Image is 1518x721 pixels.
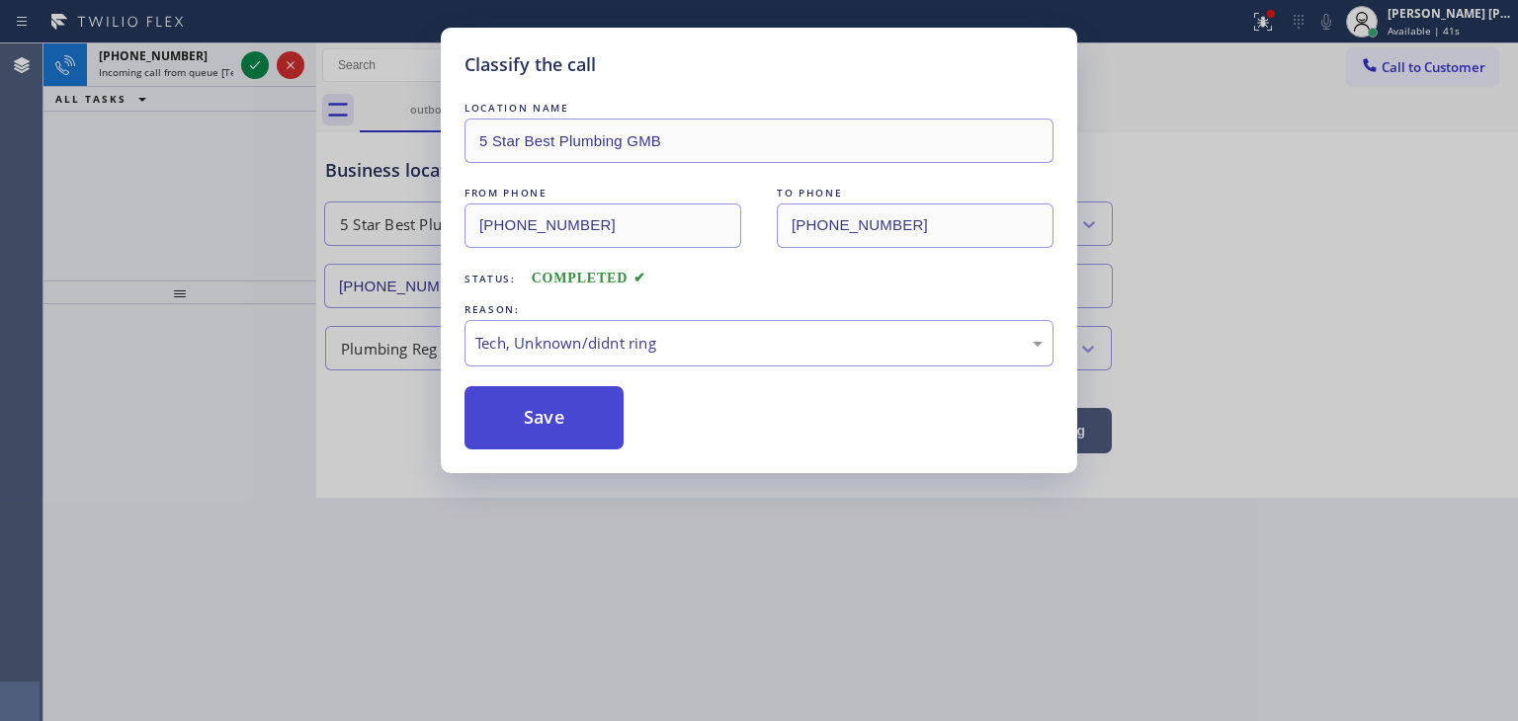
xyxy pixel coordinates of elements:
[464,183,741,203] div: FROM PHONE
[532,271,646,285] span: COMPLETED
[464,203,741,248] input: From phone
[777,203,1054,248] input: To phone
[464,272,516,285] span: Status:
[464,299,1054,320] div: REASON:
[464,98,1054,119] div: LOCATION NAME
[464,386,624,449] button: Save
[777,183,1054,203] div: TO PHONE
[475,332,1043,355] div: Tech, Unknown/didnt ring
[464,51,596,78] h5: Classify the call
